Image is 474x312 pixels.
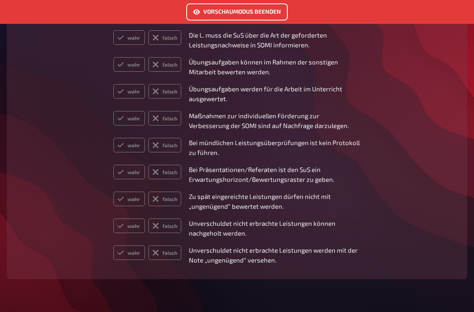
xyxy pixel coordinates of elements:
[113,57,145,72] label: wahr
[113,165,145,179] label: wahr
[113,219,145,233] label: wahr
[189,219,361,238] p: Unverschuldet nicht erbrachte Leistungen können nachgeholt werden.
[148,57,181,72] label: falsch
[113,84,145,99] label: wahr
[148,192,181,206] label: falsch
[113,192,145,206] label: wahr
[186,3,288,20] button: Vorschaumodus beenden
[113,245,145,260] label: wahr
[113,111,145,125] label: wahr
[189,192,361,211] p: Zu spät eingereichte Leistungen dürfen nicht mit „ungenügend“ bewertet werden.
[189,57,361,76] p: Übungsaufgaben können im Rahmen der sonstigen Mitarbeit bewerten werden.
[148,111,181,125] label: falsch
[113,30,145,45] label: wahr
[148,219,181,233] label: falsch
[148,30,181,45] label: falsch
[148,165,181,179] label: falsch
[189,111,361,130] p: Maßnahmen zur individuellen Förderung zur Verbesserung der SOMI sind auf Nachfrage darzulegen.
[189,245,361,265] p: Unverschuldet nicht erbrachte Leistungen werden mit der Note „ungenügend“ versehen.
[189,138,361,157] p: Bei mündlichen Leistungsüberprüfungen ist kein Protokoll zu führen.
[148,84,181,99] label: falsch
[189,165,361,184] p: Bei Präsentationen/Referaten ist den SuS ein Erwartungshorizont/Bewertungsraster zu geben.
[148,245,181,260] label: falsch
[113,138,145,152] label: wahr
[186,9,288,17] a: Vorschaumodus beenden
[189,30,361,50] p: Die L. muss die SuS über die Art der geforderten Leistungsnachweise in SOMI informieren.
[189,84,361,103] p: Übungsaufgaben werden für die Arbeit im Unterricht ausgewertet.
[148,138,181,152] label: falsch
